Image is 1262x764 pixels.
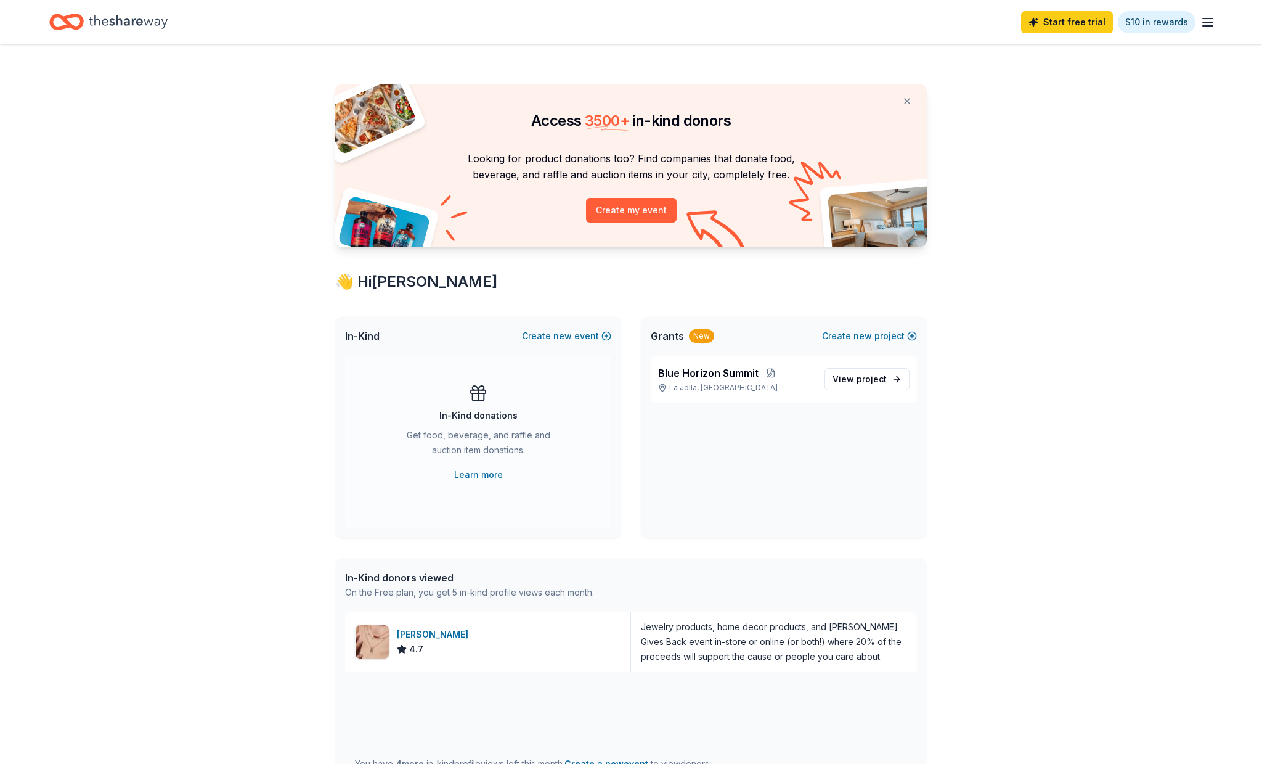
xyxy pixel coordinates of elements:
[522,329,611,343] button: Createnewevent
[397,627,473,642] div: [PERSON_NAME]
[345,585,594,600] div: On the Free plan, you get 5 in-kind profile views each month.
[586,198,677,223] button: Create my event
[824,368,910,390] a: View project
[454,467,503,482] a: Learn more
[322,76,418,155] img: Pizza
[531,112,731,129] span: Access in-kind donors
[686,210,748,257] img: Curvy arrow
[1118,11,1195,33] a: $10 in rewards
[394,428,562,462] div: Get food, beverage, and raffle and auction item donations.
[585,112,629,129] span: 3500 +
[833,372,887,387] span: View
[356,625,389,659] img: Image for Kendra Scott
[335,272,927,292] div: 👋 Hi [PERSON_NAME]
[689,329,714,343] div: New
[345,329,380,343] span: In-Kind
[853,329,872,343] span: new
[1021,11,1113,33] a: Start free trial
[651,329,684,343] span: Grants
[553,329,572,343] span: new
[641,620,907,664] div: Jewelry products, home decor products, and [PERSON_NAME] Gives Back event in-store or online (or ...
[350,150,912,183] p: Looking for product donations too? Find companies that donate food, beverage, and raffle and auct...
[822,329,917,343] button: Createnewproject
[658,383,815,393] p: La Jolla, [GEOGRAPHIC_DATA]
[49,7,168,36] a: Home
[409,642,423,657] span: 4.7
[857,374,887,384] span: project
[439,408,518,423] div: In-Kind donations
[345,570,594,585] div: In-Kind donors viewed
[658,366,759,380] span: Blue Horizon Summit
